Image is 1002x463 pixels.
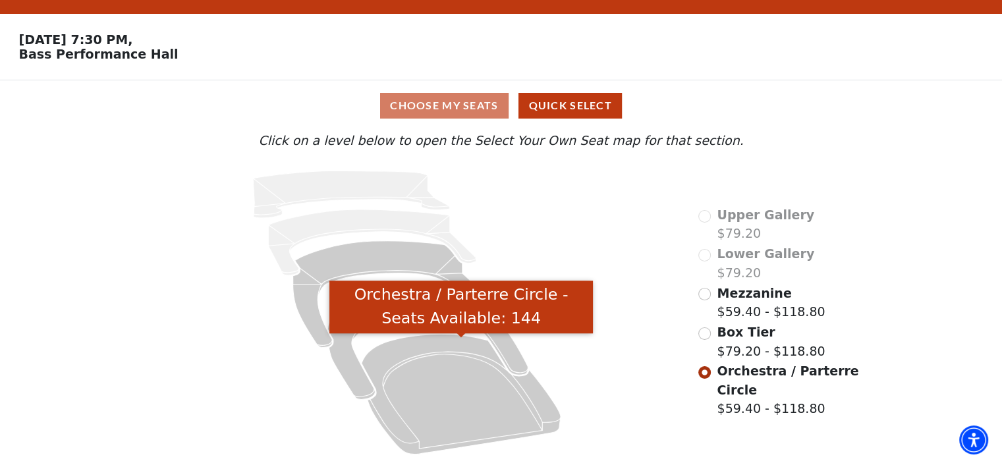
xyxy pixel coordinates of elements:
[717,284,825,321] label: $59.40 - $118.80
[698,288,711,300] input: Mezzanine$59.40 - $118.80
[698,366,711,379] input: Orchestra / Parterre Circle$59.40 - $118.80
[518,93,622,119] button: Quick Select
[717,325,775,339] span: Box Tier
[717,207,814,222] span: Upper Gallery
[698,327,711,340] input: Box Tier$79.20 - $118.80
[717,323,825,360] label: $79.20 - $118.80
[717,362,860,418] label: $59.40 - $118.80
[717,205,814,243] label: $79.20
[717,286,791,300] span: Mezzanine
[717,244,814,282] label: $79.20
[717,364,858,397] span: Orchestra / Parterre Circle
[253,171,449,218] path: Upper Gallery - Seats Available: 0
[134,131,867,150] p: Click on a level below to open the Select Your Own Seat map for that section.
[329,281,593,334] div: Orchestra / Parterre Circle - Seats Available: 144
[362,334,561,454] path: Orchestra / Parterre Circle - Seats Available: 144
[269,209,476,275] path: Lower Gallery - Seats Available: 0
[959,425,988,454] div: Accessibility Menu
[717,246,814,261] span: Lower Gallery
